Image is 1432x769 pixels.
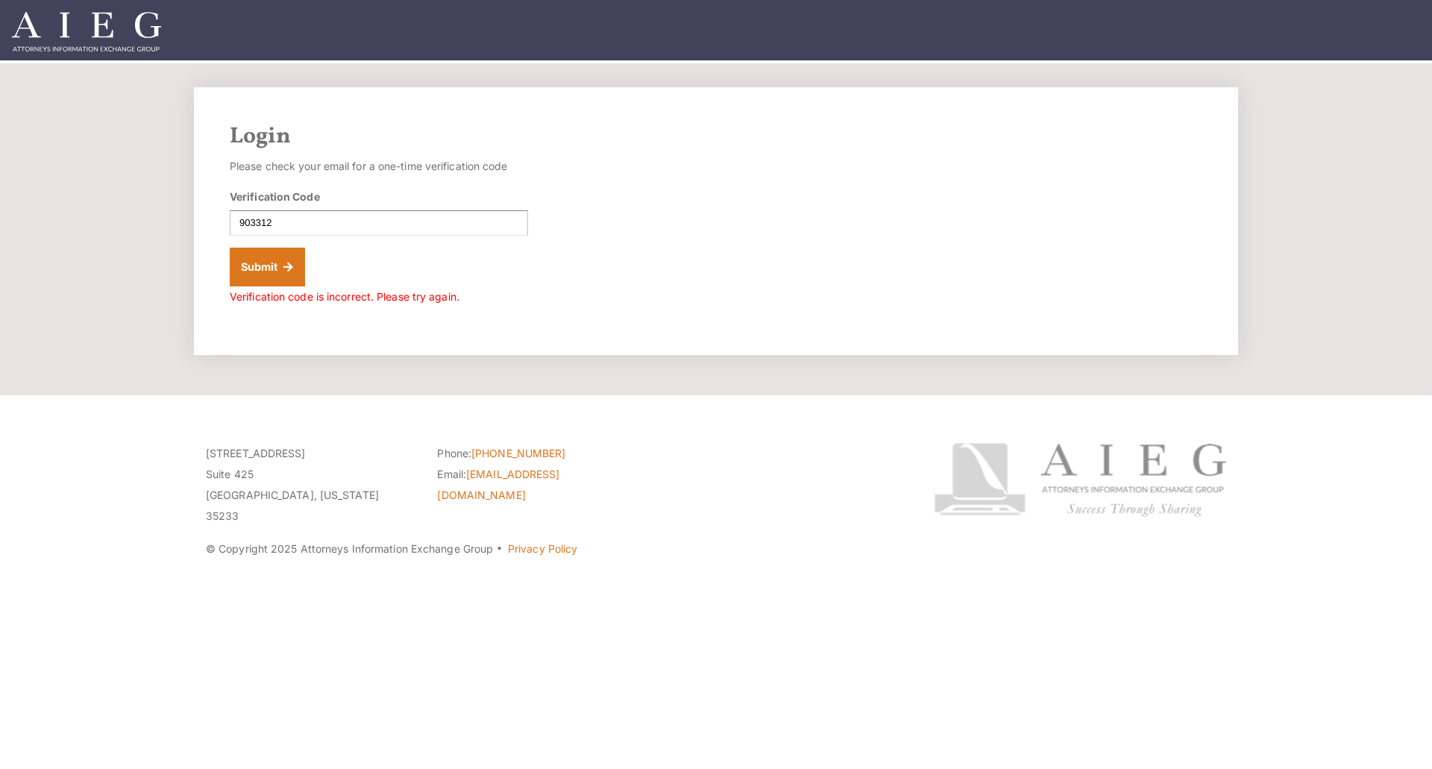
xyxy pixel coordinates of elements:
[437,468,559,501] a: [EMAIL_ADDRESS][DOMAIN_NAME]
[12,12,161,51] img: Attorneys Information Exchange Group
[471,447,565,459] a: [PHONE_NUMBER]
[206,443,415,527] p: [STREET_ADDRESS] Suite 425 [GEOGRAPHIC_DATA], [US_STATE] 35233
[230,156,528,177] p: Please check your email for a one-time verification code
[496,548,503,556] span: ·
[206,539,878,559] p: © Copyright 2025 Attorneys Information Exchange Group
[230,248,305,286] button: Submit
[508,542,577,555] a: Privacy Policy
[230,290,459,303] span: Verification code is incorrect. Please try again.
[934,443,1226,517] img: Attorneys Information Exchange Group logo
[437,464,646,506] li: Email:
[437,443,646,464] li: Phone:
[230,123,1202,150] h2: Login
[230,189,320,204] label: Verification Code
